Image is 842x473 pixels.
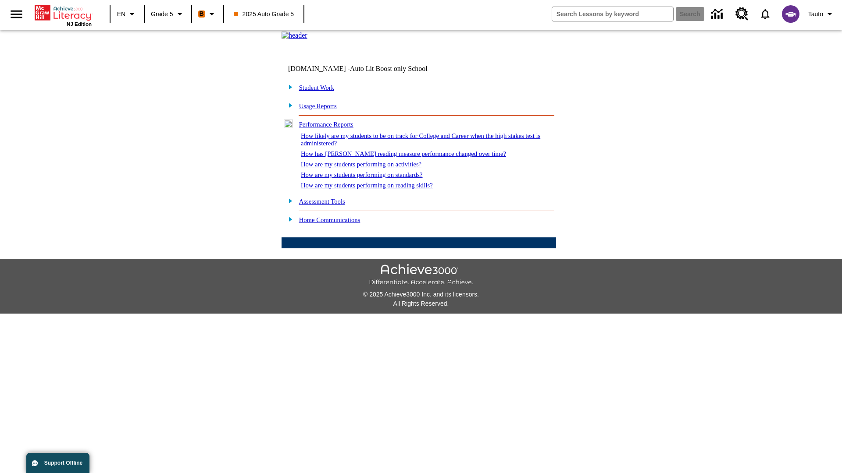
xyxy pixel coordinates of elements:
a: How are my students performing on activities? [301,161,421,168]
button: Support Offline [26,453,89,473]
a: Performance Reports [299,121,353,128]
span: 2025 Auto Grade 5 [234,10,294,19]
a: How are my students performing on standards? [301,171,423,178]
img: header [282,32,307,39]
span: EN [117,10,125,19]
button: Grade: Grade 5, Select a grade [147,6,189,22]
a: Home Communications [299,216,360,223]
button: Language: EN, Select a language [113,6,141,22]
button: Profile/Settings [805,6,838,22]
button: Boost Class color is orange. Change class color [195,6,221,22]
a: Data Center [706,2,730,26]
span: B [200,8,204,19]
td: [DOMAIN_NAME] - [288,65,450,73]
a: Assessment Tools [299,198,345,205]
button: Select a new avatar [777,3,805,25]
a: Student Work [299,84,334,91]
span: NJ Edition [67,21,92,27]
a: Resource Center, Will open in new tab [730,2,754,26]
a: How has [PERSON_NAME] reading measure performance changed over time? [301,150,506,157]
img: Achieve3000 Differentiate Accelerate Achieve [369,264,473,286]
span: Support Offline [44,460,82,466]
nobr: Auto Lit Boost only School [350,65,428,72]
button: Open side menu [4,1,29,27]
a: Notifications [754,3,777,25]
img: minus.gif [284,120,293,127]
img: plus.gif [284,83,293,91]
img: plus.gif [284,197,293,205]
div: Home [35,3,92,27]
a: How likely are my students to be on track for College and Career when the high stakes test is adm... [301,132,540,147]
span: Tauto [808,10,823,19]
img: avatar image [782,5,799,23]
a: How are my students performing on reading skills? [301,182,433,189]
img: plus.gif [284,215,293,223]
img: plus.gif [284,101,293,109]
span: Grade 5 [151,10,173,19]
input: search field [552,7,673,21]
a: Usage Reports [299,102,337,109]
